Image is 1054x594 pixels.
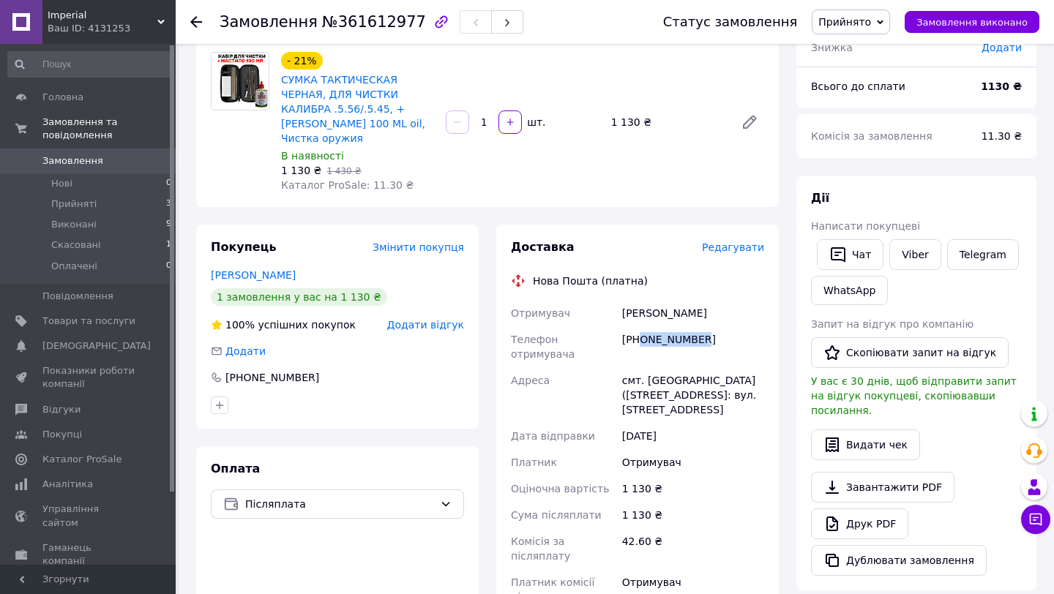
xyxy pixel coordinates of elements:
span: Отримувач [511,307,570,319]
div: Ваш ID: 4131253 [48,22,176,35]
span: Повідомлення [42,290,113,303]
input: Пошук [7,51,173,78]
span: Гаманець компанії [42,541,135,568]
div: Нова Пошта (платна) [529,274,651,288]
span: Сума післяплати [511,509,602,521]
span: Каталог ProSale: 11.30 ₴ [281,179,414,191]
span: Imperial [48,9,157,22]
span: Прийнято [818,16,871,28]
span: В наявності [281,150,344,162]
a: СУМКА ТАКТИЧЕСКАЯ ЧЕРНАЯ, ДЛЯ ЧИСТКИ КАЛИБРА .5.56/.5.45, + [PERSON_NAME] 100 ML oil, Чистка оружия [281,74,425,144]
span: 11.30 ₴ [982,130,1022,142]
span: Замовлення [42,154,103,168]
span: Управління сайтом [42,503,135,529]
div: [DATE] [619,423,767,449]
span: Прийняті [51,198,97,211]
span: Дії [811,191,829,205]
img: СУМКА ТАКТИЧЕСКАЯ ЧЕРНАЯ, ДЛЯ ЧИСТКИ КАЛИБРА .5.56/.5.45, + Масло BALLISTOL 100 ML oil, Чистка ор... [212,53,269,110]
div: Отримувач [619,449,767,475]
span: Редагувати [702,241,764,253]
a: Завантажити PDF [811,472,954,503]
button: Видати чек [811,429,920,460]
span: [DEMOGRAPHIC_DATA] [42,339,151,353]
span: Оплачені [51,260,97,273]
span: Скасовані [51,238,101,252]
span: 3 [166,198,171,211]
span: Післяплата [245,496,434,512]
button: Чат [817,239,883,270]
span: Додати відгук [387,319,464,331]
div: смт. [GEOGRAPHIC_DATA] ([STREET_ADDRESS]: вул. [STREET_ADDRESS] [619,367,767,423]
span: 100% [225,319,255,331]
span: 1 [166,238,171,252]
span: Відгуки [42,403,81,416]
div: 1 130 ₴ [605,112,729,132]
div: [PHONE_NUMBER] [619,326,767,367]
span: Покупці [42,428,82,441]
div: 1 замовлення у вас на 1 130 ₴ [211,288,387,306]
span: Всього до сплати [811,80,905,92]
span: №361612977 [322,13,426,31]
div: 1 130 ₴ [619,502,767,528]
span: Головна [42,91,83,104]
span: Оціночна вартість [511,483,609,495]
span: 1 130 ₴ [281,165,321,176]
div: 42.60 ₴ [619,528,767,569]
span: Комісія за післяплату [511,535,570,562]
div: - 21% [281,52,323,69]
span: Телефон отримувача [511,334,575,360]
div: Повернутися назад [190,15,202,29]
span: 1 430 ₴ [326,166,361,176]
a: Telegram [947,239,1019,270]
div: [PERSON_NAME] [619,300,767,326]
button: Замовлення виконано [905,11,1039,33]
span: Покупець [211,240,277,254]
span: Додати [225,345,266,357]
a: Друк PDF [811,508,908,539]
span: Запит на відгук про компанію [811,318,973,330]
a: [PERSON_NAME] [211,269,296,281]
a: Viber [889,239,941,270]
button: Скопіювати запит на відгук [811,337,1009,368]
span: Дата відправки [511,430,595,442]
span: Замовлення виконано [916,17,1028,28]
span: Написати покупцеві [811,220,920,232]
div: успішних покупок [211,317,356,332]
span: Додати [982,42,1022,53]
span: 9 [166,218,171,231]
button: Дублювати замовлення [811,545,987,576]
div: [PHONE_NUMBER] [224,370,321,385]
span: Нові [51,177,72,190]
div: Статус замовлення [663,15,798,29]
button: Чат з покупцем [1021,505,1050,534]
span: Змінити покупця [373,241,464,253]
span: Оплата [211,462,260,475]
a: Редагувати [735,108,764,137]
span: Замовлення [220,13,318,31]
span: У вас є 30 днів, щоб відправити запит на відгук покупцеві, скопіювавши посилання. [811,375,1017,416]
span: Виконані [51,218,97,231]
span: Показники роботи компанії [42,364,135,391]
span: Доставка [511,240,575,254]
span: 0 [166,177,171,190]
span: Адреса [511,375,550,386]
span: Платник [511,456,557,468]
span: Замовлення та повідомлення [42,116,176,142]
span: Знижка [811,42,853,53]
span: Комісія за замовлення [811,130,932,142]
div: шт. [523,115,547,129]
b: 1130 ₴ [981,80,1022,92]
span: Товари та послуги [42,315,135,328]
a: WhatsApp [811,276,888,305]
span: Каталог ProSale [42,453,122,466]
span: 0 [166,260,171,273]
span: Аналітика [42,478,93,491]
div: 1 130 ₴ [619,475,767,502]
